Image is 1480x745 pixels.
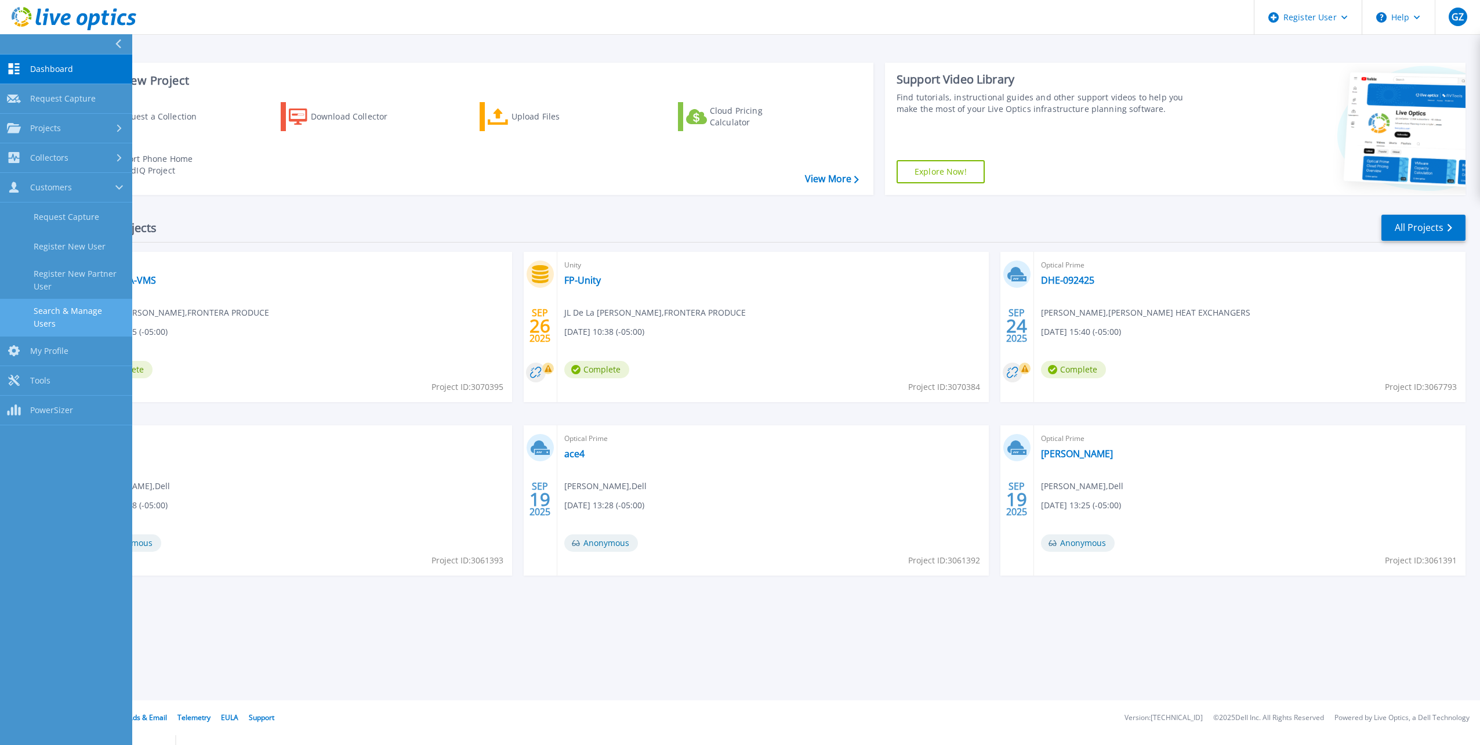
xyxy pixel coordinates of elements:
[1041,259,1459,272] span: Optical Prime
[1041,432,1459,445] span: Optical Prime
[897,160,985,183] a: Explore Now!
[564,306,746,319] span: JL De La [PERSON_NAME] , FRONTERA PRODUCE
[480,102,609,131] a: Upload Files
[1041,499,1121,512] span: [DATE] 13:25 (-05:00)
[1124,714,1203,722] li: Version: [TECHNICAL_ID]
[564,274,601,286] a: FP-Unity
[1041,326,1121,338] span: [DATE] 15:40 (-05:00)
[1385,381,1457,393] span: Project ID: 3067793
[114,153,204,176] div: Import Phone Home CloudIQ Project
[564,499,644,512] span: [DATE] 13:28 (-05:00)
[82,102,212,131] a: Request a Collection
[564,534,638,552] span: Anonymous
[88,306,269,319] span: JL De La [PERSON_NAME] , FRONTERA PRODUCE
[177,713,211,722] a: Telemetry
[805,173,859,185] a: View More
[1006,494,1027,504] span: 19
[564,432,982,445] span: Optical Prime
[529,321,550,331] span: 26
[1452,12,1464,21] span: GZ
[512,105,604,128] div: Upload Files
[1385,554,1457,567] span: Project ID: 3061391
[529,305,551,347] div: SEP 2025
[30,153,68,163] span: Collectors
[908,554,980,567] span: Project ID: 3061392
[115,105,208,128] div: Request a Collection
[897,72,1196,87] div: Support Video Library
[30,346,68,356] span: My Profile
[311,105,404,128] div: Download Collector
[564,480,647,493] span: [PERSON_NAME] , Dell
[30,123,61,133] span: Projects
[221,713,238,722] a: EULA
[564,361,629,378] span: Complete
[1041,448,1113,460] a: [PERSON_NAME]
[1006,321,1027,331] span: 24
[281,102,410,131] a: Download Collector
[88,259,505,272] span: Optical Prime
[564,448,585,460] a: ace4
[1041,306,1250,319] span: [PERSON_NAME] , [PERSON_NAME] HEAT EXCHANGERS
[529,494,550,504] span: 19
[1041,534,1115,552] span: Anonymous
[128,713,167,722] a: Ads & Email
[30,93,96,104] span: Request Capture
[529,478,551,520] div: SEP 2025
[710,105,803,128] div: Cloud Pricing Calculator
[30,64,73,74] span: Dashboard
[564,259,982,272] span: Unity
[431,381,503,393] span: Project ID: 3070395
[431,554,503,567] span: Project ID: 3061393
[1006,478,1028,520] div: SEP 2025
[30,405,73,415] span: PowerSizer
[88,432,505,445] span: Optical Prime
[249,713,274,722] a: Support
[1334,714,1470,722] li: Powered by Live Optics, a Dell Technology
[1213,714,1324,722] li: © 2025 Dell Inc. All Rights Reserved
[30,375,50,386] span: Tools
[82,74,858,87] h3: Start a New Project
[1041,274,1094,286] a: DHE-092425
[897,92,1196,115] div: Find tutorials, instructional guides and other support videos to help you make the most of your L...
[678,102,807,131] a: Cloud Pricing Calculator
[1006,305,1028,347] div: SEP 2025
[908,381,980,393] span: Project ID: 3070384
[30,182,72,193] span: Customers
[1041,361,1106,378] span: Complete
[564,326,644,338] span: [DATE] 10:38 (-05:00)
[1381,215,1466,241] a: All Projects
[1041,480,1123,493] span: [PERSON_NAME] , Dell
